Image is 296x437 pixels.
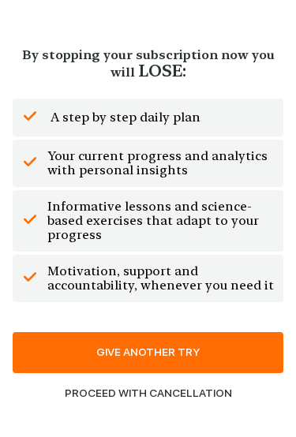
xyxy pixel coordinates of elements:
[138,60,186,80] span: LOSE:
[47,149,274,177] div: Your current progress and analytics with personal insights
[13,47,283,80] div: By stopping your subscription now you will
[13,373,283,413] button: PROCEED WITH CANCELLATION
[51,110,200,125] div: A step by step daily plan
[47,200,274,242] div: Informative lessons and science-based exercises that adapt to your progress
[13,332,283,372] button: GIVE ANOTHER TRY
[47,264,274,293] div: Motivation, support and accountability, whenever you need it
